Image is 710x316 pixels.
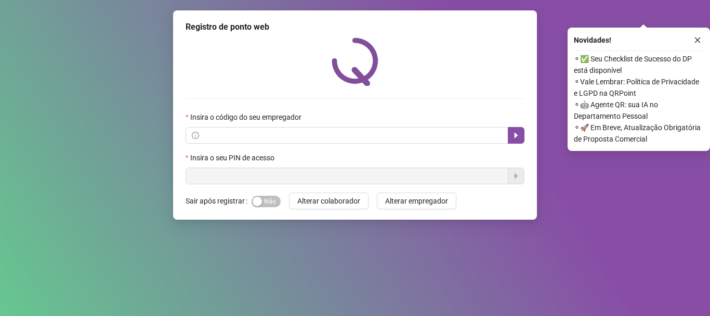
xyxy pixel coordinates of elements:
[694,36,701,44] span: close
[574,53,704,76] span: ⚬ ✅ Seu Checklist de Sucesso do DP está disponível
[385,195,448,207] span: Alterar empregador
[192,132,199,139] span: info-circle
[289,193,369,209] button: Alterar colaborador
[186,152,281,163] label: Insira o seu PIN de acesso
[186,111,308,123] label: Insira o código do seu empregador
[186,193,252,209] label: Sair após registrar
[574,122,704,145] span: ⚬ 🚀 Em Breve, Atualização Obrigatória de Proposta Comercial
[377,193,456,209] button: Alterar empregador
[574,99,704,122] span: ⚬ 🤖 Agente QR: sua IA no Departamento Pessoal
[574,34,611,46] span: Novidades !
[512,131,520,140] span: caret-right
[574,76,704,99] span: ⚬ Vale Lembrar: Política de Privacidade e LGPD na QRPoint
[186,21,524,33] div: Registro de ponto web
[297,195,360,207] span: Alterar colaborador
[332,37,378,86] img: QRPoint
